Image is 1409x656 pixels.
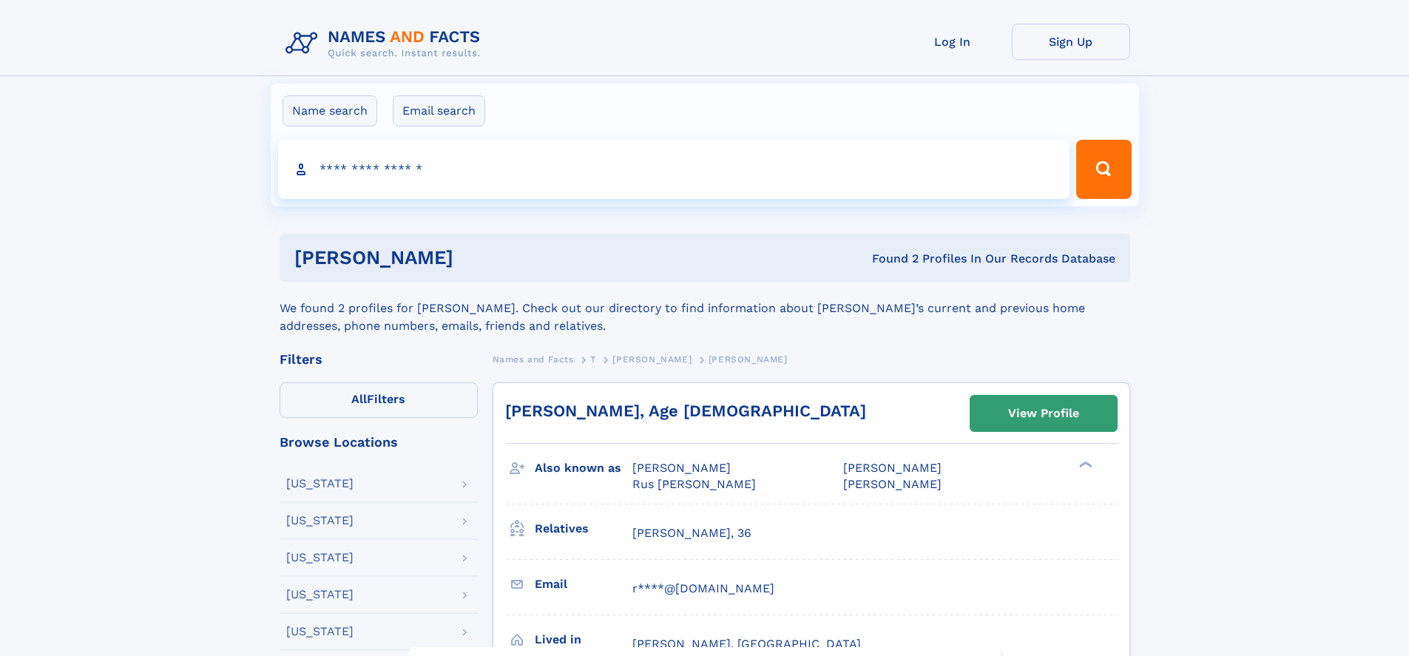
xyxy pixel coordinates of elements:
[843,477,942,491] span: [PERSON_NAME]
[505,402,866,420] a: [PERSON_NAME], Age [DEMOGRAPHIC_DATA]
[280,382,478,418] label: Filters
[843,461,942,475] span: [PERSON_NAME]
[893,24,1012,60] a: Log In
[535,572,632,597] h3: Email
[280,353,478,366] div: Filters
[632,461,731,475] span: [PERSON_NAME]
[535,456,632,481] h3: Also known as
[393,95,485,126] label: Email search
[632,525,751,541] a: [PERSON_NAME], 36
[535,627,632,652] h3: Lived in
[1076,140,1131,199] button: Search Button
[1012,24,1130,60] a: Sign Up
[286,626,354,638] div: [US_STATE]
[283,95,377,126] label: Name search
[612,350,692,368] a: [PERSON_NAME]
[294,248,663,267] h1: [PERSON_NAME]
[280,436,478,449] div: Browse Locations
[970,396,1117,431] a: View Profile
[590,350,596,368] a: T
[278,140,1070,199] input: search input
[280,282,1130,335] div: We found 2 profiles for [PERSON_NAME]. Check out our directory to find information about [PERSON_...
[632,637,861,651] span: [PERSON_NAME], [GEOGRAPHIC_DATA]
[493,350,574,368] a: Names and Facts
[351,392,367,406] span: All
[286,478,354,490] div: [US_STATE]
[1008,396,1079,430] div: View Profile
[535,516,632,541] h3: Relatives
[590,354,596,365] span: T
[286,515,354,527] div: [US_STATE]
[612,354,692,365] span: [PERSON_NAME]
[280,24,493,64] img: Logo Names and Facts
[663,251,1115,267] div: Found 2 Profiles In Our Records Database
[286,589,354,601] div: [US_STATE]
[286,552,354,564] div: [US_STATE]
[709,354,788,365] span: [PERSON_NAME]
[632,477,756,491] span: Rus [PERSON_NAME]
[1075,460,1093,470] div: ❯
